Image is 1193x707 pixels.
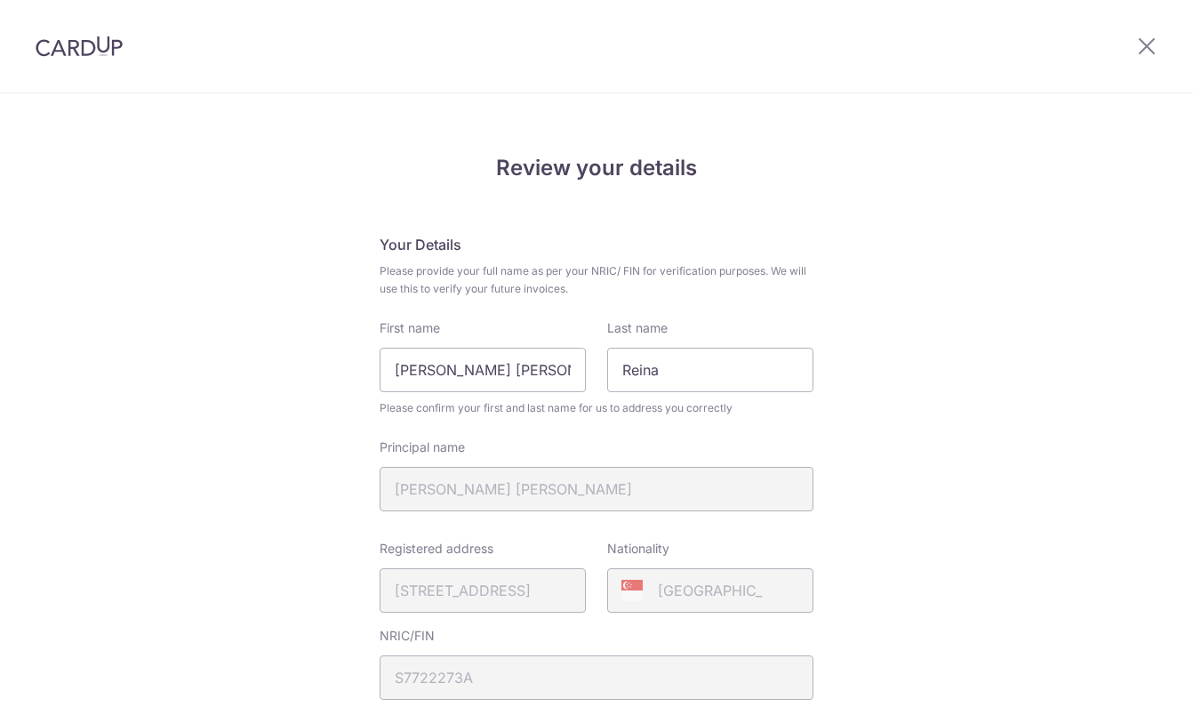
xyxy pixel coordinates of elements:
img: CardUp [36,36,123,57]
h5: Your Details [380,234,813,255]
label: NRIC/FIN [380,627,435,645]
input: Last name [607,348,813,392]
label: Registered address [380,540,493,558]
span: Please confirm your first and last name for us to address you correctly [380,399,813,417]
h4: Review your details [380,152,813,184]
label: First name [380,319,440,337]
span: Please provide your full name as per your NRIC/ FIN for verification purposes. We will use this t... [380,262,813,298]
label: Nationality [607,540,669,558]
label: Principal name [380,438,465,456]
label: Last name [607,319,668,337]
input: First Name [380,348,586,392]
